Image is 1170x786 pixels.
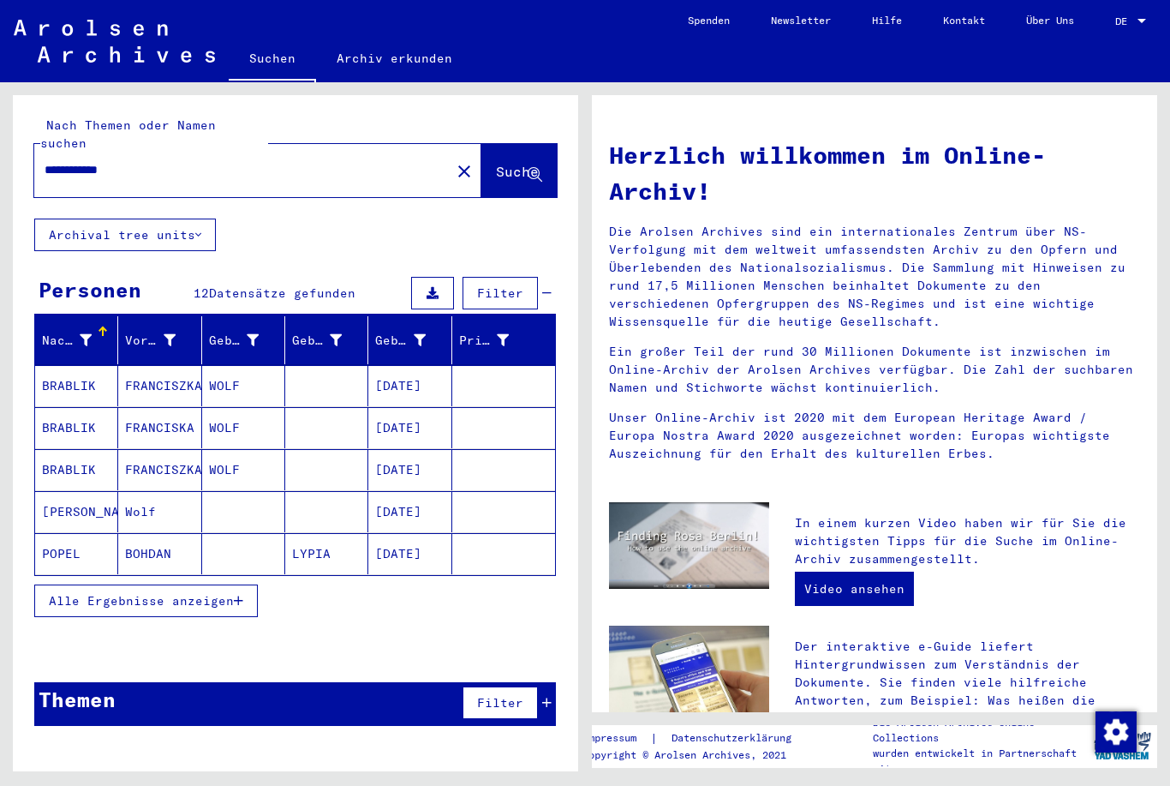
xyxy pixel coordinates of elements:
span: Filter [477,695,523,711]
div: Geburtsdatum [375,332,425,350]
span: Datensätze gefunden [209,285,355,301]
mat-header-cell: Geburtsname [202,316,285,364]
p: wurden entwickelt in Partnerschaft mit [873,746,1087,777]
span: Alle Ergebnisse anzeigen [49,593,234,609]
mat-cell: [DATE] [368,533,451,574]
mat-cell: Wolf [118,491,201,532]
button: Clear [447,153,481,188]
mat-cell: LYPIA [285,533,368,574]
mat-cell: POPEL [35,533,118,574]
div: Geburtsname [209,332,259,350]
mat-cell: FRANCISZKA [118,365,201,406]
mat-header-cell: Nachname [35,316,118,364]
div: Themen [39,684,116,715]
p: Unser Online-Archiv ist 2020 mit dem European Heritage Award / Europa Nostra Award 2020 ausgezeic... [609,409,1140,463]
p: Der interaktive e-Guide liefert Hintergrundwissen zum Verständnis der Dokumente. Sie finden viele... [795,638,1140,746]
mat-header-cell: Prisoner # [452,316,555,364]
mat-cell: FRANCISKA [118,407,201,448]
mat-cell: [DATE] [368,491,451,532]
div: Geburt‏ [292,327,367,354]
mat-cell: WOLF [202,365,285,406]
span: DE [1115,15,1134,27]
div: Nachname [42,332,92,350]
button: Suche [481,144,557,197]
span: Suche [496,163,539,180]
mat-cell: [DATE] [368,407,451,448]
h1: Herzlich willkommen im Online-Archiv! [609,137,1140,209]
div: Vorname [125,332,175,350]
mat-cell: BOHDAN [118,533,201,574]
div: Prisoner # [459,332,509,350]
p: Die Arolsen Archives sind ein internationales Zentrum über NS-Verfolgung mit dem weltweit umfasse... [609,223,1140,331]
mat-cell: WOLF [202,449,285,490]
p: In einem kurzen Video haben wir für Sie die wichtigsten Tipps für die Suche im Online-Archiv zusa... [795,514,1140,568]
button: Filter [463,277,538,309]
button: Filter [463,687,538,719]
mat-cell: [DATE] [368,449,451,490]
mat-cell: FRANCISZKA [118,449,201,490]
button: Archival tree units [34,219,216,251]
div: Personen [39,274,141,305]
mat-header-cell: Geburtsdatum [368,316,451,364]
a: Datenschutzerklärung [658,729,812,747]
mat-label: Nach Themen oder Namen suchen [40,117,216,151]
mat-header-cell: Vorname [118,316,201,364]
mat-cell: BRABLIK [35,449,118,490]
div: Geburt‏ [292,332,342,350]
div: Prisoner # [459,327,534,354]
p: Die Arolsen Archives Online-Collections [873,715,1087,746]
img: video.jpg [609,502,769,590]
mat-header-cell: Geburt‏ [285,316,368,364]
img: Zustimmung ändern [1095,711,1137,753]
img: eguide.jpg [609,626,769,733]
a: Impressum [582,729,650,747]
div: Geburtsname [209,327,284,354]
span: 12 [194,285,209,301]
div: Vorname [125,327,200,354]
div: Geburtsdatum [375,327,451,354]
mat-cell: WOLF [202,407,285,448]
img: yv_logo.png [1090,724,1155,767]
mat-cell: BRABLIK [35,407,118,448]
div: Nachname [42,327,117,354]
button: Alle Ergebnisse anzeigen [34,585,258,617]
mat-cell: BRABLIK [35,365,118,406]
mat-cell: [PERSON_NAME] [35,491,118,532]
a: Archiv erkunden [316,38,473,79]
img: Arolsen_neg.svg [14,20,215,63]
a: Video ansehen [795,572,914,606]
mat-cell: [DATE] [368,365,451,406]
a: Suchen [229,38,316,82]
p: Copyright © Arolsen Archives, 2021 [582,747,812,763]
div: | [582,729,812,747]
span: Filter [477,285,523,301]
mat-icon: close [454,161,475,182]
p: Ein großer Teil der rund 30 Millionen Dokumente ist inzwischen im Online-Archiv der Arolsen Archi... [609,343,1140,397]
